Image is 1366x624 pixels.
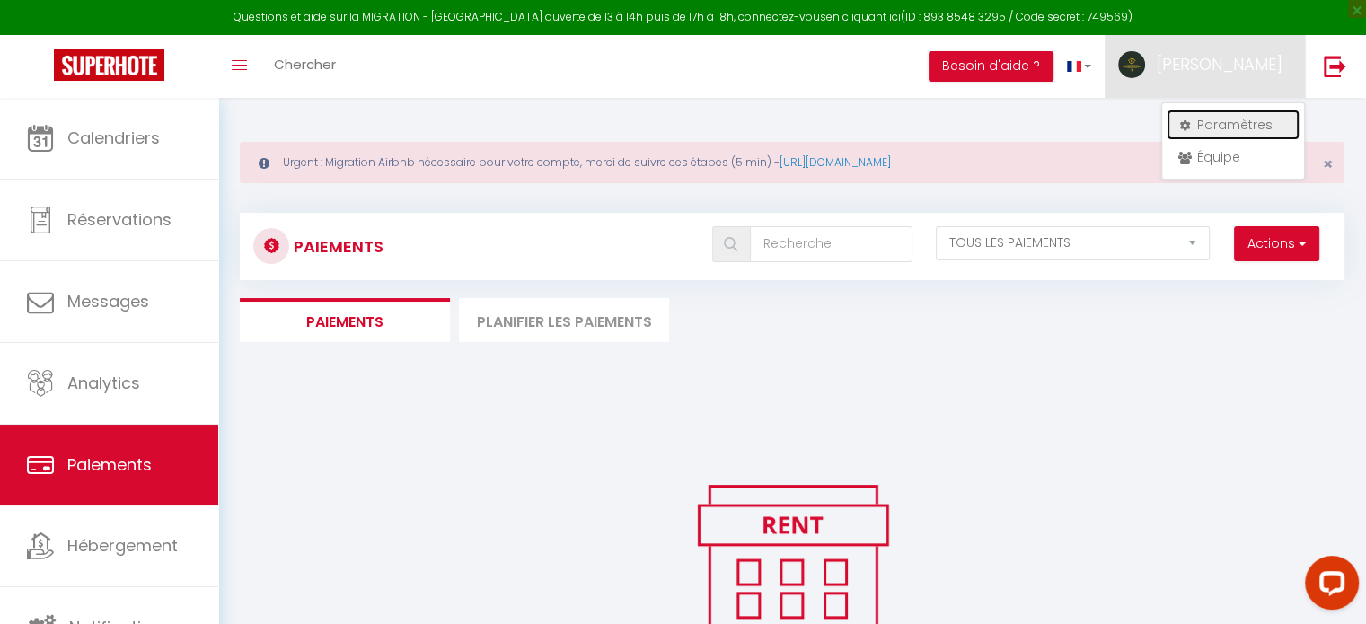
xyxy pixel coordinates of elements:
img: logout [1324,55,1346,77]
button: Besoin d'aide ? [929,51,1053,82]
a: Paramètres [1167,110,1300,140]
a: en cliquant ici [826,9,901,24]
span: Réservations [67,208,172,231]
button: Close [1323,156,1333,172]
span: Messages [67,290,149,312]
span: Paiements [67,453,152,476]
a: Chercher [260,35,349,98]
span: Analytics [67,372,140,394]
button: Actions [1234,226,1319,262]
li: Planifier les paiements [459,298,669,342]
iframe: LiveChat chat widget [1291,549,1366,624]
a: Équipe [1167,142,1300,172]
div: Urgent : Migration Airbnb nécessaire pour votre compte, merci de suivre ces étapes (5 min) - [240,142,1344,183]
a: [URL][DOMAIN_NAME] [780,154,891,170]
span: Hébergement [67,534,178,557]
h3: Paiements [294,226,383,267]
img: Super Booking [54,49,164,81]
span: Calendriers [67,127,160,149]
a: ... [PERSON_NAME] [1105,35,1305,98]
img: ... [1118,51,1145,78]
span: × [1323,153,1333,175]
span: Chercher [274,55,336,74]
span: [PERSON_NAME] [1157,53,1282,75]
input: Recherche [750,226,912,262]
li: Paiements [240,298,450,342]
